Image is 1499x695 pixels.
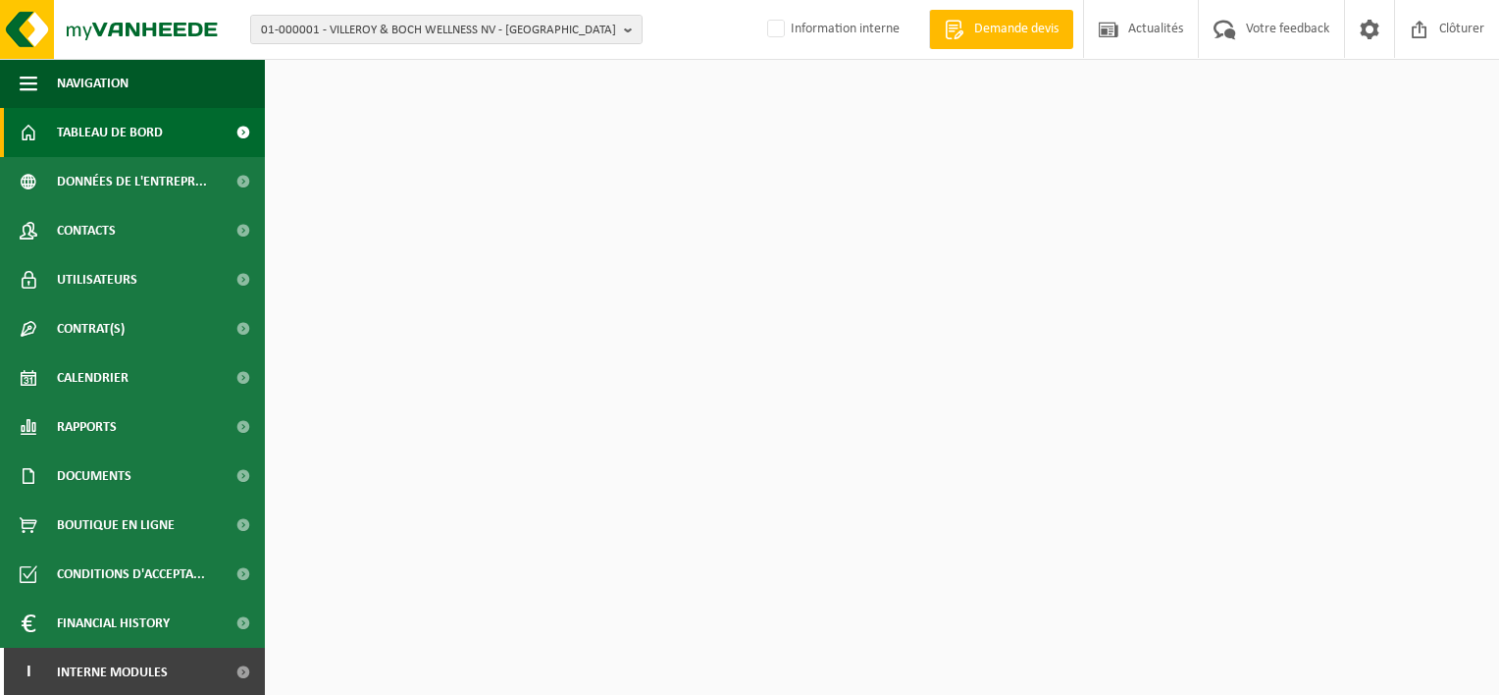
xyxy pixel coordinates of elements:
[57,550,205,599] span: Conditions d'accepta...
[57,157,207,206] span: Données de l'entrepr...
[57,59,129,108] span: Navigation
[763,15,900,44] label: Information interne
[57,402,117,452] span: Rapports
[57,353,129,402] span: Calendrier
[57,599,170,648] span: Financial History
[57,452,131,501] span: Documents
[57,255,137,304] span: Utilisateurs
[250,15,643,44] button: 01-000001 - VILLEROY & BOCH WELLNESS NV - [GEOGRAPHIC_DATA]
[969,20,1063,39] span: Demande devis
[57,108,163,157] span: Tableau de bord
[57,206,116,255] span: Contacts
[57,304,125,353] span: Contrat(s)
[261,16,616,45] span: 01-000001 - VILLEROY & BOCH WELLNESS NV - [GEOGRAPHIC_DATA]
[929,10,1073,49] a: Demande devis
[57,501,175,550] span: Boutique en ligne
